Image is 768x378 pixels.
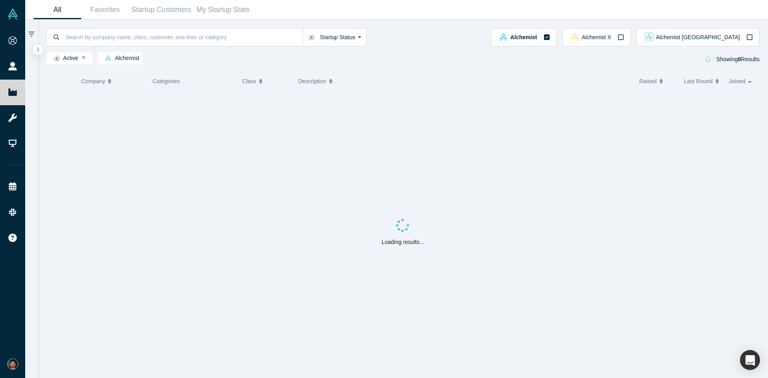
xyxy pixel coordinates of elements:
button: Class [242,73,286,90]
img: alchemistx Vault Logo [570,33,579,41]
span: Last Round [684,73,713,90]
span: Showing Results [716,56,760,62]
button: alchemist_aj Vault LogoAlchemist [GEOGRAPHIC_DATA] [636,28,760,46]
a: Favorites [81,0,129,19]
img: alchemist Vault Logo [499,33,508,41]
button: alchemistx Vault LogoAlchemist X [562,28,631,46]
img: alchemist_aj Vault Logo [645,33,653,41]
span: Alchemist X [582,34,611,40]
span: Categories [153,78,180,84]
span: Class [242,73,256,90]
span: Joined [729,73,745,90]
button: Startup Status [303,28,367,46]
a: All [34,0,81,19]
span: Alchemist [GEOGRAPHIC_DATA] [656,34,740,40]
button: Last Round [684,73,720,90]
span: Alchemist [510,34,537,40]
span: Active [50,55,78,62]
img: alchemist Vault Logo [105,55,111,61]
input: Search by company name, class, customer, one-liner or category [65,28,303,46]
img: Shine Oovattil's Account [7,358,18,370]
span: Description [298,73,326,90]
img: Startup status [54,55,60,62]
strong: 0 [738,56,741,62]
span: Alchemist [102,55,139,62]
button: Description [298,73,631,90]
button: Joined [729,73,754,90]
button: Raised [639,73,676,90]
a: Startup Customers [129,0,194,19]
a: My Startup Stats [194,0,252,19]
p: Loading results... [382,238,424,246]
span: Company [81,73,105,90]
button: Company [81,73,140,90]
button: alchemist Vault LogoAlchemist [491,28,556,46]
span: Raised [639,73,657,90]
button: Remove Filter [82,55,86,60]
img: Startup status [308,34,314,40]
img: Alchemist Vault Logo [7,8,18,20]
